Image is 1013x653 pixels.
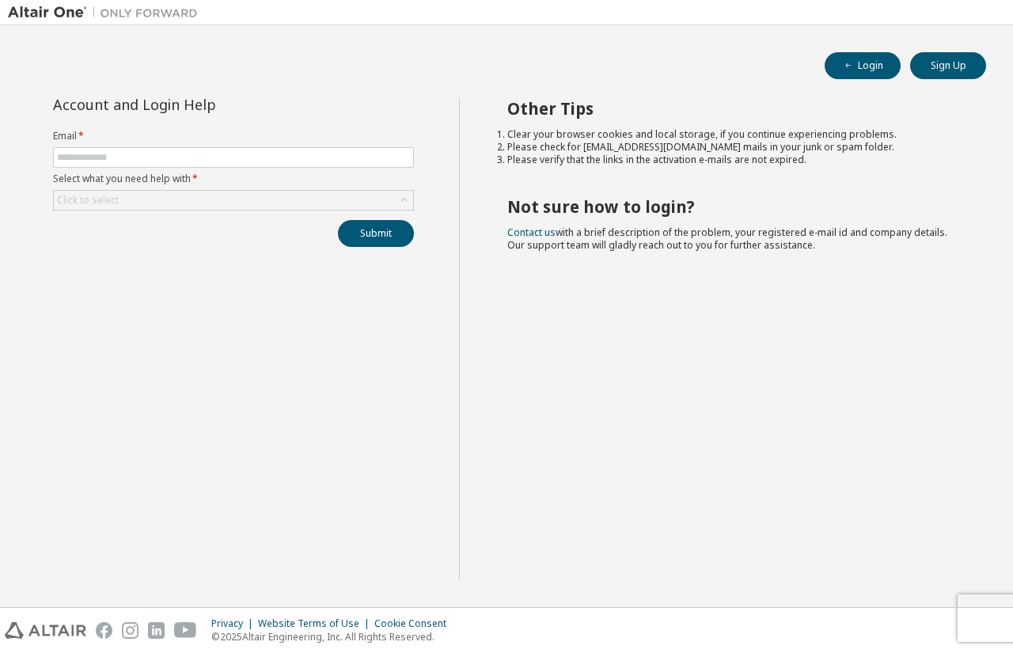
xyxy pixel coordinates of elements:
label: Email [53,130,414,142]
button: Login [825,52,901,79]
button: Sign Up [910,52,986,79]
p: © 2025 Altair Engineering, Inc. All Rights Reserved. [211,630,456,644]
li: Clear your browser cookies and local storage, if you continue experiencing problems. [507,128,958,141]
img: facebook.svg [96,622,112,639]
img: Altair One [8,5,206,21]
div: Cookie Consent [374,617,456,630]
div: Website Terms of Use [258,617,374,630]
div: Privacy [211,617,258,630]
h2: Not sure how to login? [507,196,958,217]
img: linkedin.svg [148,622,165,639]
img: youtube.svg [174,622,197,639]
div: Account and Login Help [53,98,342,111]
img: instagram.svg [122,622,138,639]
div: Click to select [54,191,413,210]
a: Contact us [507,226,556,239]
label: Select what you need help with [53,173,414,185]
span: with a brief description of the problem, your registered e-mail id and company details. Our suppo... [507,226,947,252]
img: altair_logo.svg [5,622,86,639]
h2: Other Tips [507,98,958,119]
button: Submit [338,220,414,247]
li: Please check for [EMAIL_ADDRESS][DOMAIN_NAME] mails in your junk or spam folder. [507,141,958,154]
li: Please verify that the links in the activation e-mails are not expired. [507,154,958,166]
div: Click to select [57,194,119,207]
